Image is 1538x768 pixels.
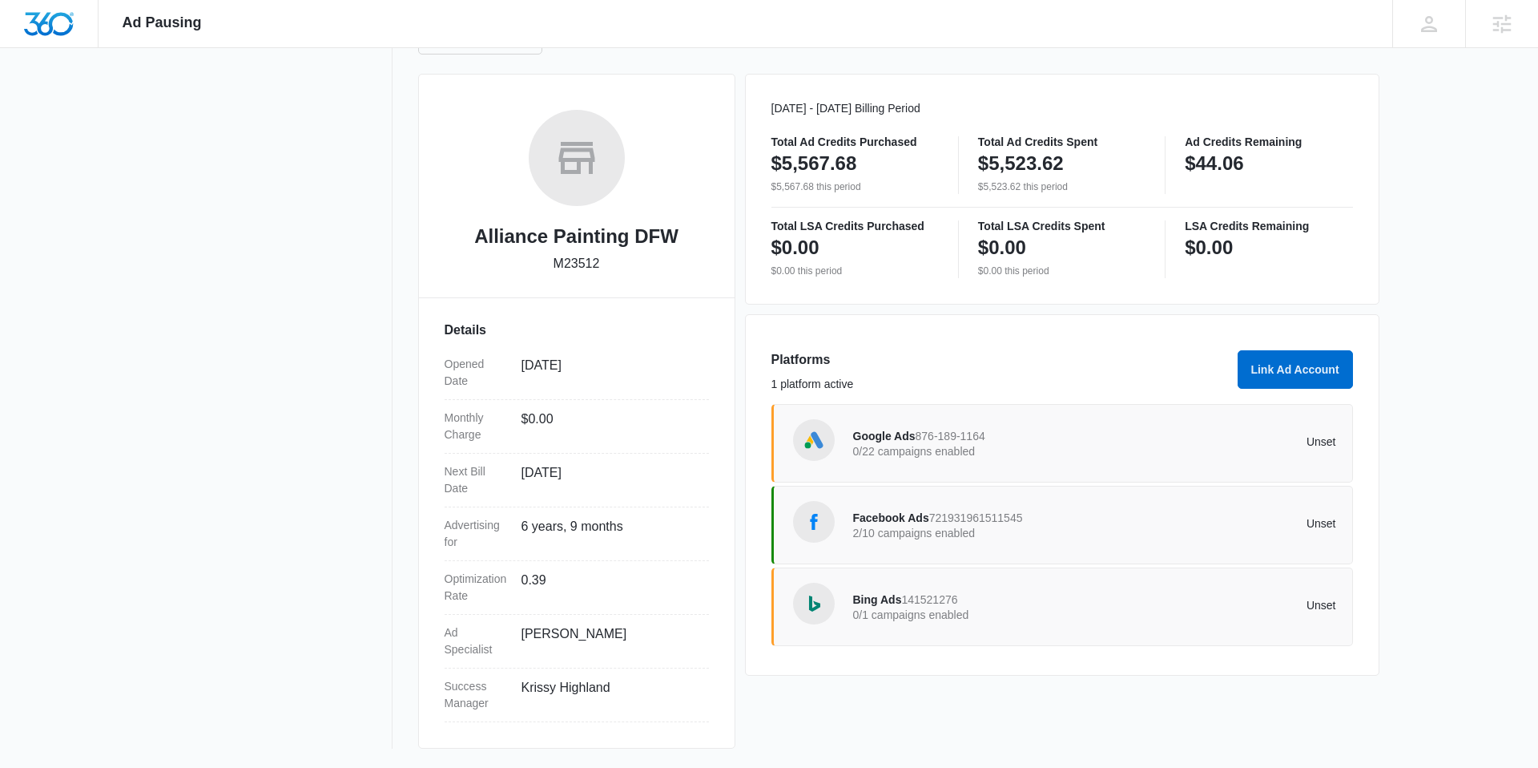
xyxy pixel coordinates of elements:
[521,678,696,712] dd: Krissy Highland
[771,404,1353,483] a: Google AdsGoogle Ads876-189-11640/22 campaigns enabledUnset
[771,235,819,261] p: $0.00
[445,454,709,507] div: Next Bill Date[DATE]
[901,593,957,606] span: 141521276
[445,669,709,722] div: Success ManagerKrissy Highland
[445,346,709,400] div: Opened Date[DATE]
[123,14,202,31] span: Ad Pausing
[1094,518,1336,529] p: Unset
[554,254,600,273] p: M23512
[1185,235,1233,261] p: $0.00
[445,400,709,454] div: Monthly Charge$0.00
[802,510,826,534] img: Facebook Ads
[978,151,1064,176] p: $5,523.62
[978,264,1145,278] p: $0.00 this period
[445,463,509,497] dt: Next Bill Date
[853,609,1095,620] p: 0/1 campaigns enabled
[853,511,929,524] span: Facebook Ads
[521,517,696,551] dd: 6 years, 9 months
[771,136,939,148] p: Total Ad Credits Purchased
[771,151,857,176] p: $5,567.68
[521,571,696,604] dd: 0.39
[445,517,509,551] dt: Advertising for
[445,410,509,443] dt: Monthly Charge
[1185,220,1352,232] p: LSA Credits Remaining
[445,321,709,340] h3: Details
[978,136,1145,148] p: Total Ad Credits Spent
[853,527,1095,539] p: 2/10 campaigns enabled
[445,571,509,604] dt: Optimization Rate
[916,430,985,443] span: 876-189-1164
[771,350,1228,370] h3: Platforms
[445,507,709,561] div: Advertising for6 years, 9 months
[445,561,709,615] div: Optimization Rate0.39
[1094,436,1336,447] p: Unset
[771,486,1353,564] a: Facebook AdsFacebook Ads7219319615115452/10 campaigns enabledUnset
[1238,350,1353,389] button: Link Ad Account
[521,625,696,658] dd: [PERSON_NAME]
[978,220,1145,232] p: Total LSA Credits Spent
[978,180,1145,194] p: $5,523.62 this period
[771,264,939,278] p: $0.00 this period
[445,356,509,390] dt: Opened Date
[445,678,509,712] dt: Success Manager
[771,568,1353,646] a: Bing AdsBing Ads1415212760/1 campaigns enabledUnset
[474,222,678,251] h2: Alliance Painting DFW
[1185,136,1352,148] p: Ad Credits Remaining
[445,615,709,669] div: Ad Specialist[PERSON_NAME]
[771,220,939,232] p: Total LSA Credits Purchased
[445,625,509,658] dt: Ad Specialist
[771,100,1353,117] p: [DATE] - [DATE] Billing Period
[978,235,1026,261] p: $0.00
[1094,600,1336,611] p: Unset
[853,593,902,606] span: Bing Ads
[853,446,1095,457] p: 0/22 campaigns enabled
[802,592,826,616] img: Bing Ads
[521,356,696,390] dd: [DATE]
[929,511,1023,524] span: 721931961511545
[771,180,939,194] p: $5,567.68 this period
[521,410,696,443] dd: $0.00
[853,430,916,443] span: Google Ads
[802,428,826,452] img: Google Ads
[771,376,1228,393] p: 1 platform active
[521,463,696,497] dd: [DATE]
[1185,151,1243,176] p: $44.06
